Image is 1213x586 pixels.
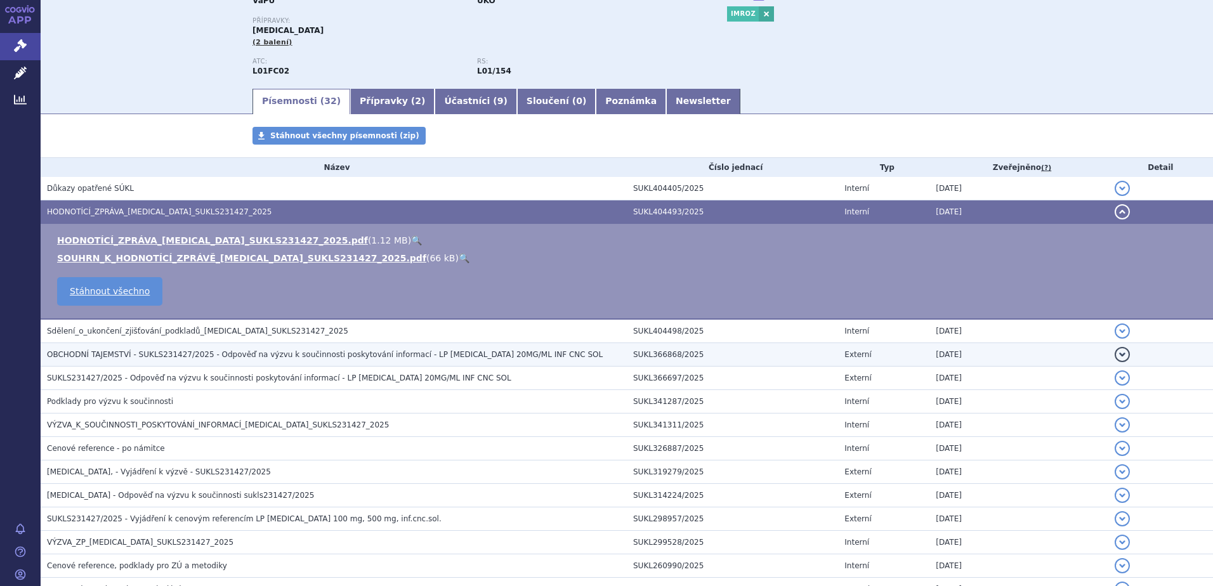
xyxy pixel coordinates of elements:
td: [DATE] [929,484,1108,507]
p: ATC: [252,58,464,65]
p: RS: [477,58,689,65]
span: Interní [844,561,869,570]
a: Stáhnout všechno [57,277,162,306]
td: [DATE] [929,200,1108,224]
td: SUKL341311/2025 [627,413,838,437]
td: [DATE] [929,343,1108,367]
button: detail [1115,347,1130,362]
span: 0 [576,96,582,106]
span: Interní [844,397,869,406]
a: 🔍 [411,235,422,245]
td: SUKL260990/2025 [627,554,838,578]
span: Důkazy opatřené SÚKL [47,184,134,193]
a: Sloučení (0) [517,89,596,114]
span: Interní [844,207,869,216]
p: Přípravky: [252,17,702,25]
li: ( ) [57,234,1200,247]
button: detail [1115,511,1130,526]
td: [DATE] [929,177,1108,200]
th: Typ [838,158,929,177]
abbr: (?) [1041,164,1051,173]
span: Interní [844,420,869,429]
span: SUKLS231427/2025 - Vyjádření k cenovým referencím LP SARCLISA 100 mg, 500 mg, inf.cnc.sol. [47,514,442,523]
span: VÝZVA_K_SOUČINNOSTI_POSKYTOVÁNÍ_INFORMACÍ_SARCLISA_SUKLS231427_2025 [47,420,389,429]
button: detail [1115,370,1130,386]
span: SARCLISA, - Vyjádření k výzvě - SUKLS231427/2025 [47,467,271,476]
td: SUKL404405/2025 [627,177,838,200]
td: [DATE] [929,367,1108,390]
strong: izatuximab [477,67,511,75]
span: Sdělení_o_ukončení_zjišťování_podkladů_SARCLISA_SUKLS231427_2025 [47,327,348,335]
td: SUKL404493/2025 [627,200,838,224]
span: [MEDICAL_DATA] [252,26,324,35]
td: SUKL314224/2025 [627,484,838,507]
td: [DATE] [929,507,1108,531]
button: detail [1115,417,1130,433]
span: Interní [844,538,869,547]
button: detail [1115,181,1130,196]
th: Detail [1108,158,1213,177]
li: ( ) [57,252,1200,264]
td: [DATE] [929,531,1108,554]
td: [DATE] [929,413,1108,437]
a: Přípravky (2) [350,89,435,114]
td: SUKL298957/2025 [627,507,838,531]
td: [DATE] [929,460,1108,484]
a: IMROZ [727,6,759,22]
span: 32 [324,96,336,106]
span: Cenové reference, podklady pro ZÚ a metodiky [47,561,227,570]
th: Číslo jednací [627,158,838,177]
span: Interní [844,327,869,335]
span: OBCHODNÍ TAJEMSTVÍ - SUKLS231427/2025 - Odpověď na výzvu k součinnosti poskytování informací - LP... [47,350,603,359]
span: Stáhnout všechny písemnosti (zip) [270,131,419,140]
strong: IZATUXIMAB [252,67,289,75]
a: Stáhnout všechny písemnosti (zip) [252,127,426,145]
td: SUKL299528/2025 [627,531,838,554]
span: VÝZVA_ZP_SARCLISA_SUKLS231427_2025 [47,538,233,547]
span: HODNOTÍCÍ_ZPRÁVA_SARCLISA_SUKLS231427_2025 [47,207,272,216]
span: Externí [844,467,871,476]
td: SUKL319279/2025 [627,460,838,484]
button: detail [1115,204,1130,219]
a: 🔍 [459,253,469,263]
span: (2 balení) [252,38,292,46]
button: detail [1115,558,1130,573]
td: SUKL404498/2025 [627,319,838,343]
td: [DATE] [929,319,1108,343]
span: 66 kB [429,253,455,263]
button: detail [1115,323,1130,339]
span: Podklady pro výzvu k součinnosti [47,397,173,406]
td: [DATE] [929,554,1108,578]
span: Cenové reference - po námitce [47,444,165,453]
span: Externí [844,491,871,500]
a: HODNOTÍCÍ_ZPRÁVA_[MEDICAL_DATA]_SUKLS231427_2025.pdf [57,235,368,245]
span: 2 [415,96,421,106]
td: SUKL341287/2025 [627,390,838,413]
button: detail [1115,394,1130,409]
span: 1.12 MB [371,235,407,245]
button: detail [1115,464,1130,479]
a: Poznámka [596,89,666,114]
a: Newsletter [666,89,740,114]
button: detail [1115,535,1130,550]
span: SARCLISA - Odpověď na výzvu k součinnosti sukls231427/2025 [47,491,314,500]
a: SOUHRN_K_HODNOTÍCÍ_ZPRÁVĚ_[MEDICAL_DATA]_SUKLS231427_2025.pdf [57,253,426,263]
button: detail [1115,441,1130,456]
a: Účastníci (9) [435,89,516,114]
span: Interní [844,444,869,453]
td: SUKL366697/2025 [627,367,838,390]
span: SUKLS231427/2025 - Odpověď na výzvu k součinnosti poskytování informací - LP SARCLISA 20MG/ML INF... [47,374,511,382]
span: Externí [844,514,871,523]
span: Externí [844,350,871,359]
button: detail [1115,488,1130,503]
th: Název [41,158,627,177]
a: Písemnosti (32) [252,89,350,114]
span: Externí [844,374,871,382]
td: SUKL366868/2025 [627,343,838,367]
td: [DATE] [929,437,1108,460]
td: SUKL326887/2025 [627,437,838,460]
span: 9 [497,96,504,106]
th: Zveřejněno [929,158,1108,177]
span: Interní [844,184,869,193]
td: [DATE] [929,390,1108,413]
